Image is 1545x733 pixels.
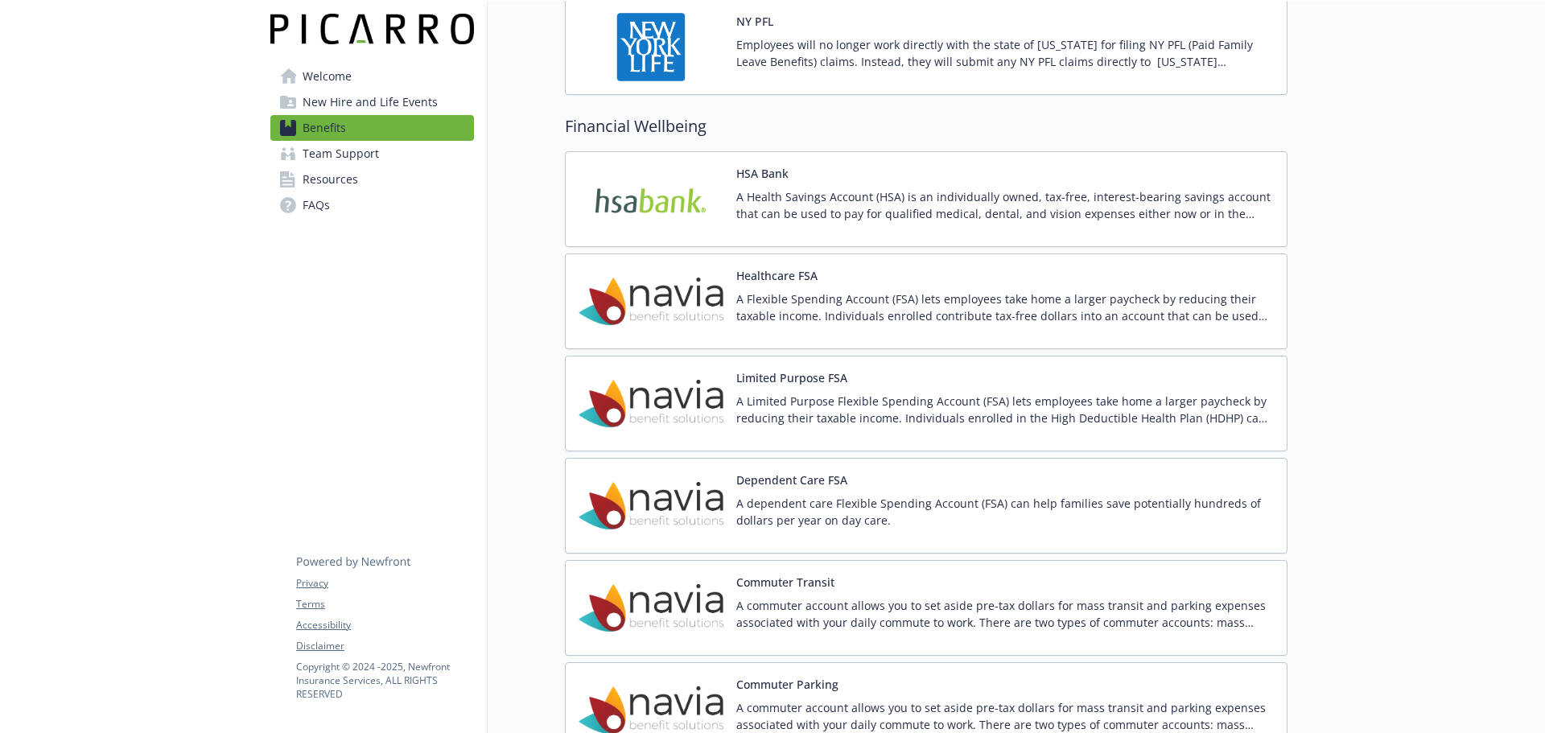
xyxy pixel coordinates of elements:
p: A Health Savings Account (HSA) is an individually owned, tax-free, interest-bearing savings accou... [736,188,1274,222]
button: Dependent Care FSA [736,472,847,488]
a: Disclaimer [296,639,473,653]
a: Welcome [270,64,474,89]
img: HSA Bank carrier logo [579,165,723,233]
a: Resources [270,167,474,192]
button: HSA Bank [736,165,789,182]
span: Welcome [303,64,352,89]
button: Limited Purpose FSA [736,369,847,386]
p: A dependent care Flexible Spending Account (FSA) can help families save potentially hundreds of d... [736,495,1274,529]
span: FAQs [303,192,330,218]
p: A commuter account allows you to set aside pre-tax dollars for mass transit and parking expenses ... [736,597,1274,631]
button: Commuter Transit [736,574,834,591]
p: Employees will no longer work directly with the state of [US_STATE] for filing NY PFL (Paid Famil... [736,36,1274,70]
span: New Hire and Life Events [303,89,438,115]
button: Commuter Parking [736,676,838,693]
span: Resources [303,167,358,192]
a: Accessibility [296,618,473,632]
img: Navia Benefit Solutions carrier logo [579,267,723,336]
a: FAQs [270,192,474,218]
p: Copyright © 2024 - 2025 , Newfront Insurance Services, ALL RIGHTS RESERVED [296,660,473,701]
a: Team Support [270,141,474,167]
h2: Financial Wellbeing [565,114,1287,138]
img: Navia Benefit Solutions carrier logo [579,369,723,438]
button: Healthcare FSA [736,267,818,284]
span: Benefits [303,115,346,141]
img: New York Life Insurance Company carrier logo [579,13,723,81]
p: A Flexible Spending Account (FSA) lets employees take home a larger paycheck by reducing their ta... [736,290,1274,324]
span: Team Support [303,141,379,167]
a: New Hire and Life Events [270,89,474,115]
button: NY PFL [736,13,773,30]
img: Navia Benefit Solutions carrier logo [579,472,723,540]
img: Navia Benefit Solutions carrier logo [579,574,723,642]
a: Benefits [270,115,474,141]
a: Terms [296,597,473,612]
a: Privacy [296,576,473,591]
p: A Limited Purpose Flexible Spending Account (FSA) lets employees take home a larger paycheck by r... [736,393,1274,426]
p: A commuter account allows you to set aside pre-tax dollars for mass transit and parking expenses ... [736,699,1274,733]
